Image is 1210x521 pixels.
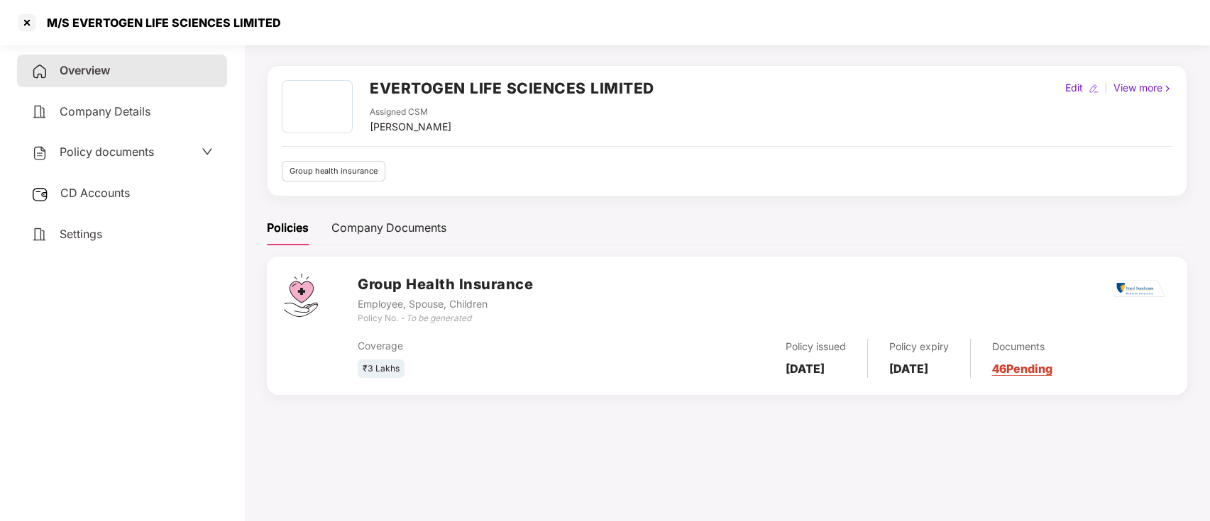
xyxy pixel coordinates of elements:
[31,226,48,243] img: svg+xml;base64,PHN2ZyB4bWxucz0iaHR0cDovL3d3dy53My5vcmcvMjAwMC9zdmciIHdpZHRoPSIyNCIgaGVpZ2h0PSIyNC...
[38,16,281,30] div: M/S EVERTOGEN LIFE SCIENCES LIMITED
[992,362,1052,376] a: 46 Pending
[358,338,629,354] div: Coverage
[358,296,533,312] div: Employee, Spouse, Children
[60,145,154,159] span: Policy documents
[1101,80,1111,96] div: |
[406,313,471,323] i: To be generated
[786,339,846,354] div: Policy issued
[786,362,825,376] b: [DATE]
[31,145,48,162] img: svg+xml;base64,PHN2ZyB4bWxucz0iaHR0cDovL3d3dy53My5vcmcvMjAwMC9zdmciIHdpZHRoPSIyNCIgaGVpZ2h0PSIyNC...
[889,362,928,376] b: [DATE]
[60,63,110,77] span: Overview
[31,103,48,121] img: svg+xml;base64,PHN2ZyB4bWxucz0iaHR0cDovL3d3dy53My5vcmcvMjAwMC9zdmciIHdpZHRoPSIyNCIgaGVpZ2h0PSIyNC...
[267,219,309,237] div: Policies
[60,227,102,241] span: Settings
[31,63,48,80] img: svg+xml;base64,PHN2ZyB4bWxucz0iaHR0cDovL3d3dy53My5vcmcvMjAwMC9zdmciIHdpZHRoPSIyNCIgaGVpZ2h0PSIyNC...
[889,339,949,354] div: Policy expiry
[1111,80,1175,96] div: View more
[31,186,49,203] img: svg+xml;base64,PHN2ZyB3aWR0aD0iMjUiIGhlaWdodD0iMjQiIHZpZXdCb3g9IjAgMCAyNSAyNCIgZmlsbD0ibm9uZSIgeG...
[358,359,405,379] div: ₹3 Lakhs
[60,104,150,118] span: Company Details
[370,119,451,135] div: [PERSON_NAME]
[1114,280,1165,298] img: rsi.png
[1089,84,1099,94] img: editIcon
[370,77,654,100] h2: EVERTOGEN LIFE SCIENCES LIMITED
[992,339,1052,354] div: Documents
[331,219,446,237] div: Company Documents
[282,161,385,181] div: Group health insurance
[202,146,213,157] span: down
[60,186,130,200] span: CD Accounts
[358,274,533,296] h3: Group Health Insurance
[284,274,318,317] img: svg+xml;base64,PHN2ZyB4bWxucz0iaHR0cDovL3d3dy53My5vcmcvMjAwMC9zdmciIHdpZHRoPSI0Ny43MTQiIGhlaWdodD...
[370,106,451,119] div: Assigned CSM
[1062,80,1086,96] div: Edit
[1162,84,1172,94] img: rightIcon
[358,312,533,325] div: Policy No. -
